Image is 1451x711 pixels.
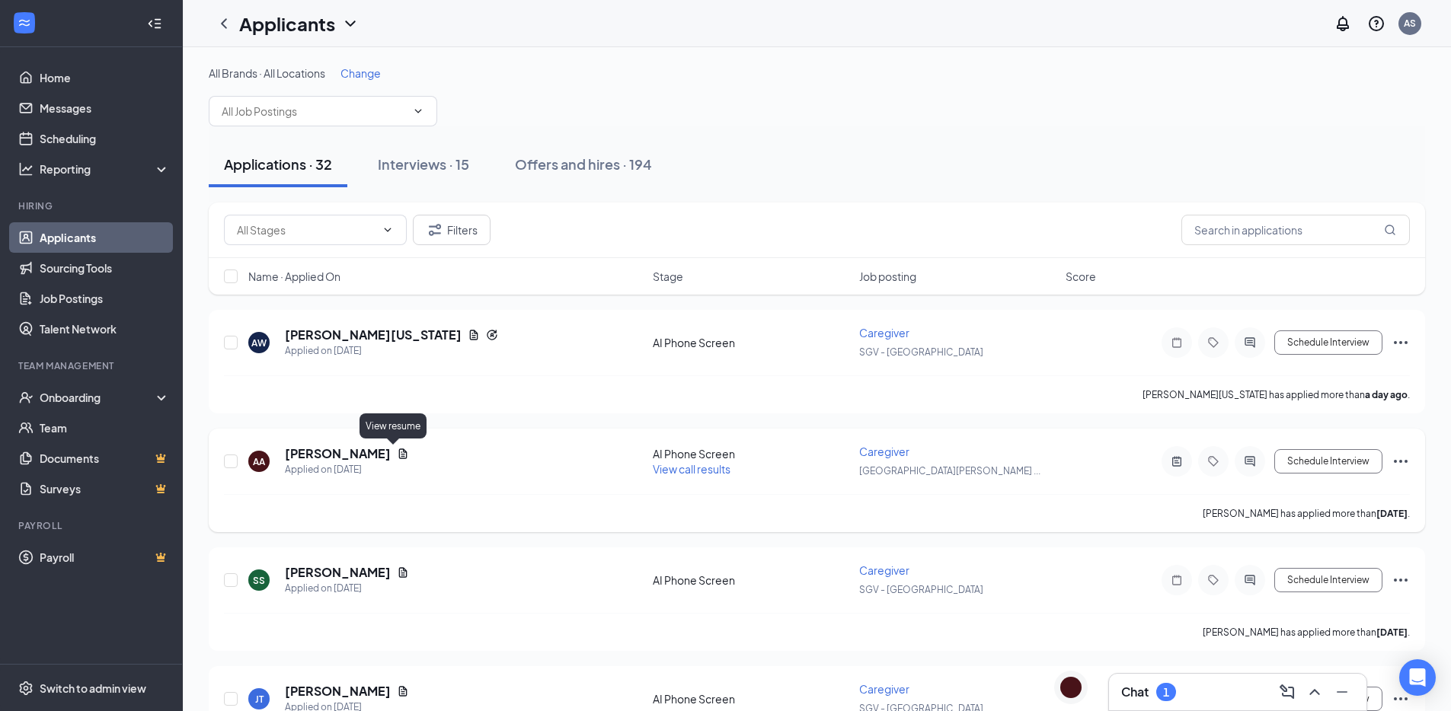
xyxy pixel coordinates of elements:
[1143,388,1410,401] p: [PERSON_NAME][US_STATE] has applied more than .
[1168,455,1186,467] svg: ActiveNote
[859,584,983,595] span: SGV - [GEOGRAPHIC_DATA]
[1333,683,1351,701] svg: Minimize
[1399,659,1436,696] div: Open Intercom Messenger
[1404,17,1416,30] div: AS
[18,390,34,405] svg: UserCheck
[40,390,157,405] div: Onboarding
[237,222,376,238] input: All Stages
[653,691,850,706] div: AI Phone Screen
[285,343,498,359] div: Applied on [DATE]
[40,161,171,177] div: Reporting
[1204,455,1222,467] svg: Tag
[1392,333,1410,352] svg: Ellipses
[251,336,267,349] div: AW
[18,681,34,696] svg: Settings
[255,693,264,706] div: JT
[40,473,170,504] a: SurveysCrown
[147,16,162,31] svg: Collapse
[1168,574,1186,586] svg: Note
[40,222,170,253] a: Applicants
[378,155,469,174] div: Interviews · 15
[1275,680,1299,704] button: ComposeMessage
[40,93,170,123] a: Messages
[40,314,170,344] a: Talent Network
[1376,627,1408,638] b: [DATE]
[209,66,325,80] span: All Brands · All Locations
[1365,389,1408,400] b: a day ago
[285,564,391,581] h5: [PERSON_NAME]
[1392,690,1410,708] svg: Ellipses
[40,413,170,443] a: Team
[382,224,394,236] svg: ChevronDown
[1121,684,1149,700] h3: Chat
[1384,224,1396,236] svg: MagnifyingGlass
[486,329,498,341] svg: Reapply
[397,685,409,697] svg: Document
[1241,336,1259,349] svg: ActiveChat
[40,123,170,154] a: Scheduling
[215,14,233,33] svg: ChevronLeft
[360,413,427,438] div: View resume
[1367,14,1385,33] svg: QuestionInfo
[40,542,170,572] a: PayrollCrown
[1203,507,1410,520] p: [PERSON_NAME] has applied more than .
[1066,269,1096,284] span: Score
[40,443,170,473] a: DocumentsCrown
[40,62,170,93] a: Home
[1392,452,1410,470] svg: Ellipses
[18,519,167,532] div: Payroll
[285,683,391,700] h5: [PERSON_NAME]
[253,455,265,468] div: AA
[285,445,391,462] h5: [PERSON_NAME]
[17,15,32,30] svg: WorkstreamLogo
[859,326,909,340] span: Caregiver
[1330,680,1354,704] button: Minimize
[222,103,406,120] input: All Job Postings
[859,269,916,284] span: Job posting
[515,155,652,174] div: Offers and hires · 194
[1274,568,1382,592] button: Schedule Interview
[341,14,360,33] svg: ChevronDown
[239,11,335,37] h1: Applicants
[1274,449,1382,473] button: Schedule Interview
[413,215,491,245] button: Filter Filters
[859,346,983,358] span: SGV - [GEOGRAPHIC_DATA]
[285,327,462,343] h5: [PERSON_NAME][US_STATE]
[18,359,167,372] div: Team Management
[285,462,409,477] div: Applied on [DATE]
[1376,508,1408,519] b: [DATE]
[653,462,730,476] span: View call results
[412,105,424,117] svg: ChevronDown
[397,448,409,460] svg: Document
[253,574,265,587] div: SS
[40,283,170,314] a: Job Postings
[859,445,909,458] span: Caregiver
[1204,574,1222,586] svg: Tag
[426,221,444,239] svg: Filter
[859,563,909,577] span: Caregiver
[1241,455,1259,467] svg: ActiveChat
[224,155,332,174] div: Applications · 32
[1204,336,1222,349] svg: Tag
[18,199,167,212] div: Hiring
[653,572,850,588] div: AI Phone Screen
[18,161,34,177] svg: Analysis
[397,566,409,579] svg: Document
[340,66,381,80] span: Change
[859,465,1040,477] span: [GEOGRAPHIC_DATA][PERSON_NAME] ...
[1392,571,1410,589] svg: Ellipses
[1274,330,1382,355] button: Schedule Interview
[40,681,146,696] div: Switch to admin view
[1278,683,1296,701] svg: ComposeMessage
[1168,336,1186,349] svg: Note
[1181,215,1410,245] input: Search in applications
[653,335,850,350] div: AI Phone Screen
[248,269,340,284] span: Name · Applied On
[285,581,409,596] div: Applied on [DATE]
[468,329,480,341] svg: Document
[1306,683,1324,701] svg: ChevronUp
[653,269,683,284] span: Stage
[40,253,170,283] a: Sourcing Tools
[859,682,909,696] span: Caregiver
